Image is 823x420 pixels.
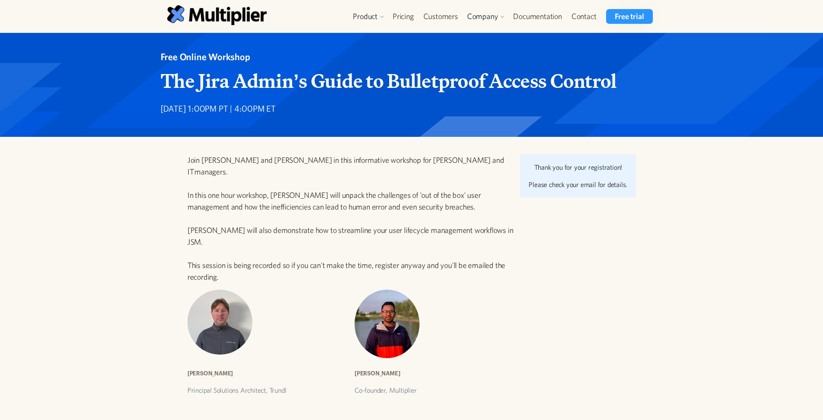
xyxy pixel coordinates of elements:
div: Product [349,9,388,24]
p: [DATE] 1:00PM PT | 4:00PM ET [161,103,656,115]
div: Company [467,11,498,22]
a: Customers [419,9,463,24]
p: Join [PERSON_NAME] and [PERSON_NAME] in this informative workshop for [PERSON_NAME] and IT manage... [187,154,513,283]
a: Documentation [508,9,566,24]
a: Free trial [606,9,652,24]
div: Company [463,9,509,24]
strong: [PERSON_NAME] [187,371,233,376]
a: Pricing [388,9,419,24]
div: Aaron Webinar success [520,154,636,197]
div: Thank you for your registration! Please check your email for details. [529,163,627,189]
div: Product [353,11,378,22]
p: Co-founder, Multiplier [355,385,513,395]
a: Contact [567,9,601,24]
h1: The Jira Admin’s Guide to Bulletproof Access Control [161,69,656,93]
div: Free Online Workshop [161,50,656,64]
p: Principal Solutions Architect, Trundl [187,385,346,395]
strong: [PERSON_NAME] [355,371,400,376]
